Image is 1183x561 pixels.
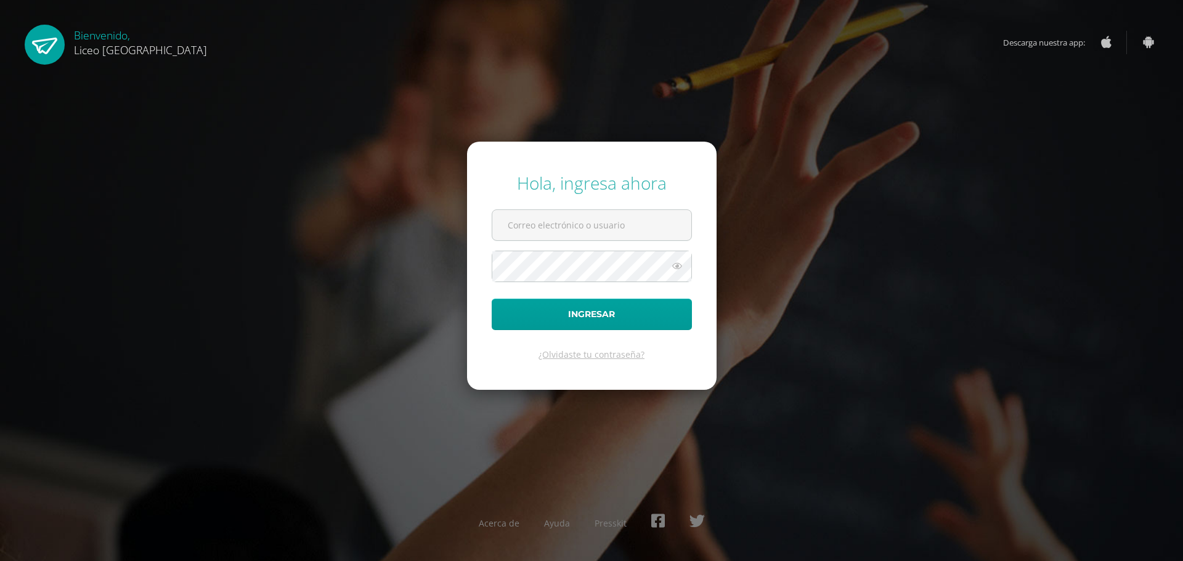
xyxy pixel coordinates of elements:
a: ¿Olvidaste tu contraseña? [539,349,644,360]
span: Liceo [GEOGRAPHIC_DATA] [74,42,207,57]
input: Correo electrónico o usuario [492,210,691,240]
div: Hola, ingresa ahora [492,171,692,195]
span: Descarga nuestra app: [1003,31,1097,54]
div: Bienvenido, [74,25,207,57]
a: Ayuda [544,517,570,529]
a: Acerca de [479,517,519,529]
a: Presskit [595,517,627,529]
button: Ingresar [492,299,692,330]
